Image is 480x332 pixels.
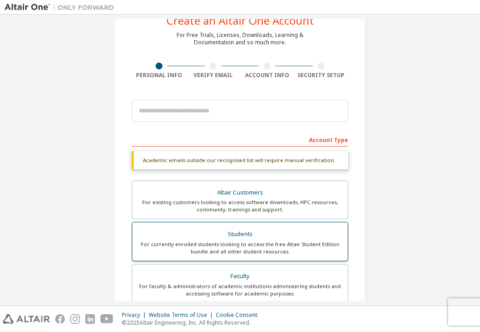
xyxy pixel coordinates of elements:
div: For Free Trials, Licenses, Downloads, Learning & Documentation and so much more. [177,32,303,46]
div: For existing customers looking to access software downloads, HPC resources, community, trainings ... [138,199,342,213]
div: Verify Email [186,72,240,79]
div: Website Terms of Use [149,311,216,319]
div: For currently enrolled students looking to access the free Altair Student Edition bundle and all ... [138,241,342,255]
div: Account Type [132,132,348,147]
div: For faculty & administrators of academic institutions administering students and accessing softwa... [138,283,342,297]
div: Account Info [240,72,294,79]
img: instagram.svg [70,314,80,324]
img: facebook.svg [55,314,65,324]
img: youtube.svg [100,314,114,324]
div: Create an Altair One Account [167,15,314,26]
img: Altair One [5,3,119,12]
div: Cookie Consent [216,311,263,319]
div: Students [138,228,342,241]
img: altair_logo.svg [3,314,50,324]
div: Academic emails outside our recognised list will require manual verification. [132,151,348,169]
div: Altair Customers [138,186,342,199]
div: Privacy [122,311,149,319]
div: Personal Info [132,72,186,79]
img: linkedin.svg [85,314,95,324]
p: © 2025 Altair Engineering, Inc. All Rights Reserved. [122,319,263,327]
div: Faculty [138,270,342,283]
div: Security Setup [294,72,349,79]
